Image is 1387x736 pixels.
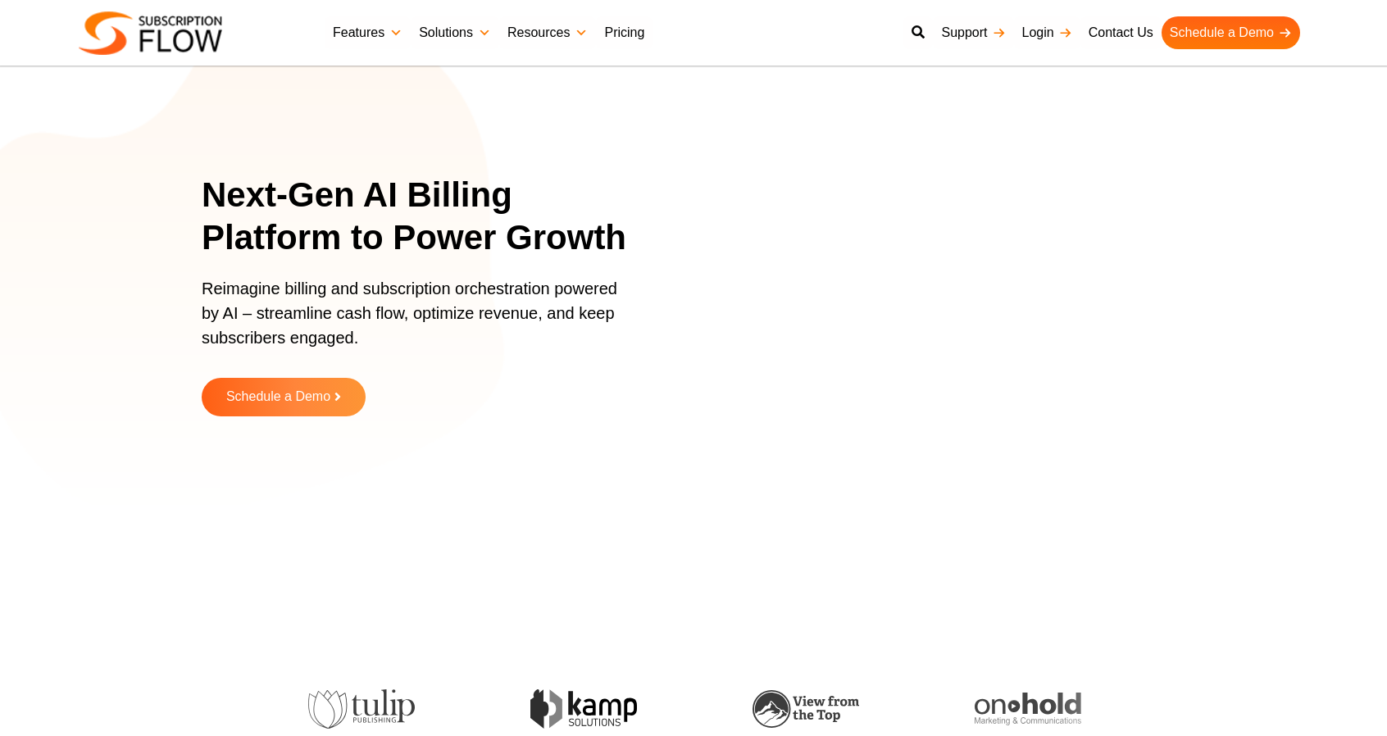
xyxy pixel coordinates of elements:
a: Login [1014,16,1080,49]
a: Schedule a Demo [1162,16,1300,49]
a: Features [325,16,411,49]
h1: Next-Gen AI Billing Platform to Power Growth [202,174,648,260]
p: Reimagine billing and subscription orchestration powered by AI – streamline cash flow, optimize r... [202,276,628,366]
a: Solutions [411,16,499,49]
a: Schedule a Demo [202,378,366,416]
a: Support [933,16,1013,49]
a: Contact Us [1080,16,1162,49]
a: Pricing [596,16,653,49]
img: view-from-the-top [753,690,859,729]
img: onhold-marketing [975,693,1081,725]
img: kamp-solution [530,689,637,728]
a: Resources [499,16,596,49]
img: tulip-publishing [308,689,415,729]
span: Schedule a Demo [226,390,330,404]
img: Subscriptionflow [79,11,222,55]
